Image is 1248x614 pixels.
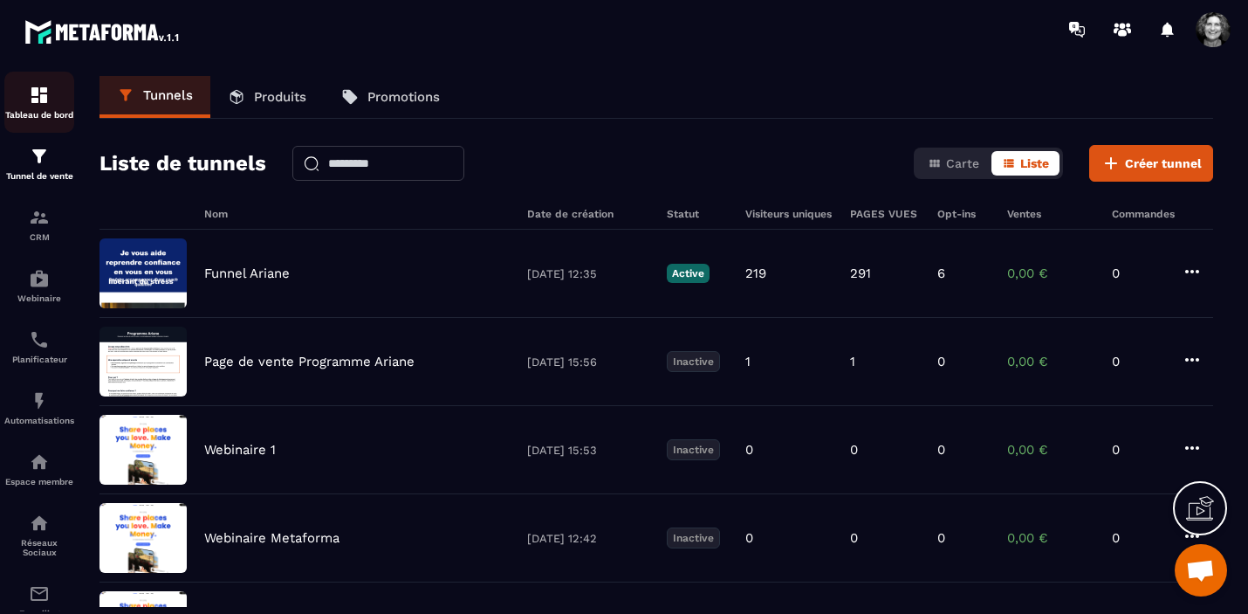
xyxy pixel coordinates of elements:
a: formationformationCRM [4,194,74,255]
h6: Ventes [1007,208,1094,220]
p: Espace membre [4,477,74,486]
p: 0 [1112,354,1164,369]
h6: Opt-ins [937,208,990,220]
p: Active [667,264,710,283]
a: social-networksocial-networkRéseaux Sociaux [4,500,74,570]
p: Webinaire 1 [204,442,276,458]
p: 0,00 € [1007,530,1094,546]
p: CRM [4,232,74,242]
span: Créer tunnel [1125,155,1202,172]
p: Webinaire [4,293,74,303]
p: 0 [850,442,858,458]
p: Inactive [667,528,720,548]
p: [DATE] 15:53 [527,444,649,457]
p: Promotions [367,89,440,105]
p: Planificateur [4,355,74,364]
p: 0 [850,530,858,546]
p: 0 [745,442,753,458]
img: scheduler [29,329,50,350]
p: 219 [745,266,766,281]
h6: Commandes [1112,208,1175,220]
p: 0 [1112,530,1164,546]
a: Tunnels [99,76,210,118]
p: 0 [1112,266,1164,281]
h6: Nom [204,208,510,220]
p: Funnel Ariane [204,266,290,281]
p: Tunnels [143,87,193,103]
button: Créer tunnel [1089,145,1213,182]
a: schedulerschedulerPlanificateur [4,316,74,377]
p: Tunnel de vente [4,171,74,181]
p: 0,00 € [1007,266,1094,281]
img: automations [29,452,50,473]
p: 1 [850,354,855,369]
p: 0,00 € [1007,354,1094,369]
p: Inactive [667,439,720,460]
p: 0 [745,530,753,546]
img: social-network [29,513,50,534]
p: 0 [937,442,945,458]
p: 1 [745,354,751,369]
h6: Statut [667,208,728,220]
a: formationformationTunnel de vente [4,133,74,194]
img: image [99,503,187,573]
img: image [99,238,187,308]
img: formation [29,146,50,167]
p: 0 [1112,442,1164,458]
p: Webinaire Metaforma [204,530,339,546]
button: Liste [991,151,1059,176]
p: Automatisations [4,416,74,425]
p: Inactive [667,351,720,372]
h6: Visiteurs uniques [745,208,833,220]
img: automations [29,390,50,411]
img: formation [29,207,50,228]
h2: Liste de tunnels [99,146,266,181]
a: automationsautomationsAutomatisations [4,377,74,438]
a: formationformationTableau de bord [4,72,74,133]
p: [DATE] 15:56 [527,355,649,369]
p: 6 [937,266,945,281]
span: Liste [1020,156,1049,170]
p: Produits [254,89,306,105]
img: image [99,415,187,485]
p: [DATE] 12:42 [527,532,649,545]
img: logo [24,16,182,47]
img: formation [29,85,50,106]
img: email [29,583,50,604]
p: [DATE] 12:35 [527,267,649,280]
p: 291 [850,266,871,281]
a: automationsautomationsWebinaire [4,255,74,316]
p: Tableau de bord [4,110,74,120]
h6: PAGES VUES [850,208,920,220]
a: automationsautomationsEspace membre [4,438,74,500]
span: Carte [946,156,979,170]
p: 0 [937,530,945,546]
h6: Date de création [527,208,649,220]
p: Réseaux Sociaux [4,538,74,557]
a: Ouvrir le chat [1175,544,1227,597]
p: Page de vente Programme Ariane [204,354,415,369]
p: 0,00 € [1007,442,1094,458]
button: Carte [917,151,990,176]
a: Produits [210,76,324,118]
img: automations [29,268,50,289]
a: Promotions [324,76,457,118]
p: 0 [937,354,945,369]
img: image [99,327,187,397]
